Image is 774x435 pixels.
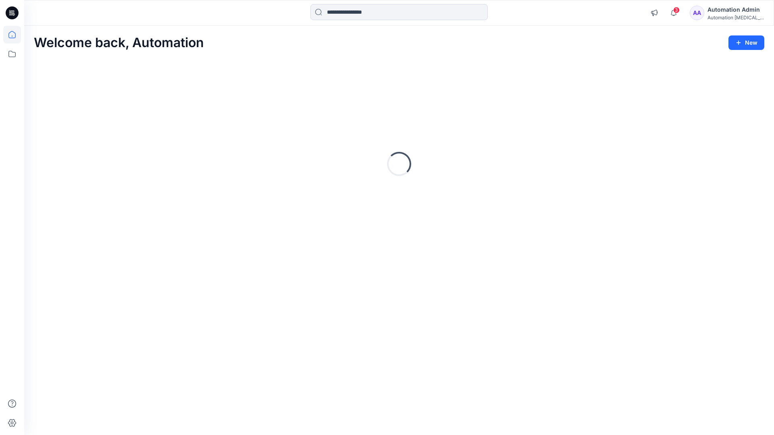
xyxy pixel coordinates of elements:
[707,14,764,21] div: Automation [MEDICAL_DATA]...
[673,7,680,13] span: 3
[690,6,704,20] div: AA
[34,35,204,50] h2: Welcome back, Automation
[728,35,764,50] button: New
[707,5,764,14] div: Automation Admin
